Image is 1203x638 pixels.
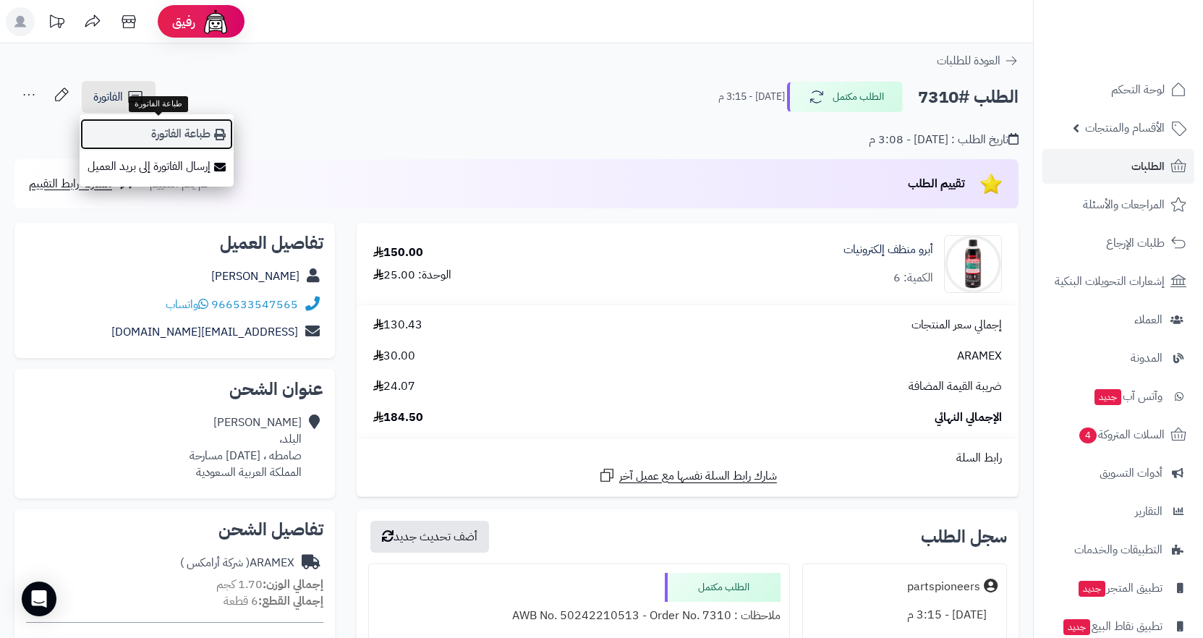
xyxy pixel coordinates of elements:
[1085,118,1165,138] span: الأقسام والمنتجات
[1063,619,1090,635] span: جديد
[373,378,415,395] span: 24.07
[1042,571,1194,605] a: تطبيق المتجرجديد
[937,52,1000,69] span: العودة للطلبات
[1106,233,1165,253] span: طلبات الإرجاع
[935,409,1002,426] span: الإجمالي النهائي
[38,7,75,40] a: تحديثات المنصة
[718,90,785,104] small: [DATE] - 3:15 م
[82,81,156,113] a: الفاتورة
[26,380,323,398] h2: عنوان الشحن
[373,244,423,261] div: 150.00
[29,175,112,192] span: مشاركة رابط التقييم
[370,521,489,553] button: أضف تحديث جديد
[211,296,298,313] a: 966533547565
[224,592,323,610] small: 6 قطعة
[166,296,208,313] a: واتساب
[1105,30,1189,60] img: logo-2.png
[263,576,323,593] strong: إجمالي الوزن:
[1042,72,1194,107] a: لوحة التحكم
[619,468,777,485] span: شارك رابط السلة نفسها مع عميل آخر
[598,467,777,485] a: شارك رابط السلة نفسها مع عميل آخر
[111,323,298,341] a: [EMAIL_ADDRESS][DOMAIN_NAME]
[909,378,1002,395] span: ضريبة القيمة المضافة
[1094,389,1121,405] span: جديد
[373,348,415,365] span: 30.00
[1042,532,1194,567] a: التطبيقات والخدمات
[1042,187,1194,222] a: المراجعات والأسئلة
[843,242,933,258] a: أبرو منظف إلكترونيات
[911,317,1002,333] span: إجمالي سعر المنتجات
[1042,379,1194,414] a: وآتس آبجديد
[26,521,323,538] h2: تفاصيل الشحن
[1131,156,1165,176] span: الطلبات
[378,602,781,630] div: ملاحظات : AWB No. 50242210513 - Order No. 7310
[93,88,123,106] span: الفاتورة
[172,13,195,30] span: رفيق
[787,82,903,112] button: الطلب مكتمل
[373,267,451,284] div: الوحدة: 25.00
[1042,264,1194,299] a: إشعارات التحويلات البنكية
[180,555,294,571] div: ARAMEX
[937,52,1019,69] a: العودة للطلبات
[1093,386,1162,407] span: وآتس آب
[29,175,137,192] a: مشاركة رابط التقييم
[1111,80,1165,100] span: لوحة التحكم
[22,582,56,616] div: Open Intercom Messenger
[893,270,933,286] div: الكمية: 6
[1100,463,1162,483] span: أدوات التسويق
[1042,226,1194,260] a: طلبات الإرجاع
[1078,425,1165,445] span: السلات المتروكة
[1079,581,1105,597] span: جديد
[1134,310,1162,330] span: العملاء
[1077,578,1162,598] span: تطبيق المتجر
[907,579,980,595] div: partspioneers
[1042,494,1194,529] a: التقارير
[201,7,230,36] img: ai-face.png
[211,268,299,285] a: [PERSON_NAME]
[1074,540,1162,560] span: التطبيقات والخدمات
[1042,149,1194,184] a: الطلبات
[1055,271,1165,292] span: إشعارات التحويلات البنكية
[373,317,422,333] span: 130.43
[665,573,781,602] div: الطلب مكتمل
[26,234,323,252] h2: تفاصيل العميل
[1062,616,1162,637] span: تطبيق نقاط البيع
[812,601,998,629] div: [DATE] - 3:15 م
[908,175,965,192] span: تقييم الطلب
[180,554,250,571] span: ( شركة أرامكس )
[373,409,423,426] span: 184.50
[1131,348,1162,368] span: المدونة
[1042,417,1194,452] a: السلات المتروكة4
[80,118,234,150] a: طباعة الفاتورة
[258,592,323,610] strong: إجمالي القطع:
[945,235,1001,293] img: 1695214743-EC-833-90x90.png
[1042,341,1194,375] a: المدونة
[80,150,234,183] a: إرسال الفاتورة إلى بريد العميل
[1079,428,1097,444] span: 4
[1135,501,1162,522] span: التقارير
[1042,302,1194,337] a: العملاء
[921,528,1007,545] h3: سجل الطلب
[216,576,323,593] small: 1.70 كجم
[957,348,1002,365] span: ARAMEX
[869,132,1019,148] div: تاريخ الطلب : [DATE] - 3:08 م
[362,450,1013,467] div: رابط السلة
[918,82,1019,112] h2: الطلب #7310
[190,414,302,480] div: [PERSON_NAME] البلد، صامطه ، [DATE] مسارحة المملكة العربية السعودية
[129,96,188,112] div: طباعة الفاتورة
[1083,195,1165,215] span: المراجعات والأسئلة
[1042,456,1194,490] a: أدوات التسويق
